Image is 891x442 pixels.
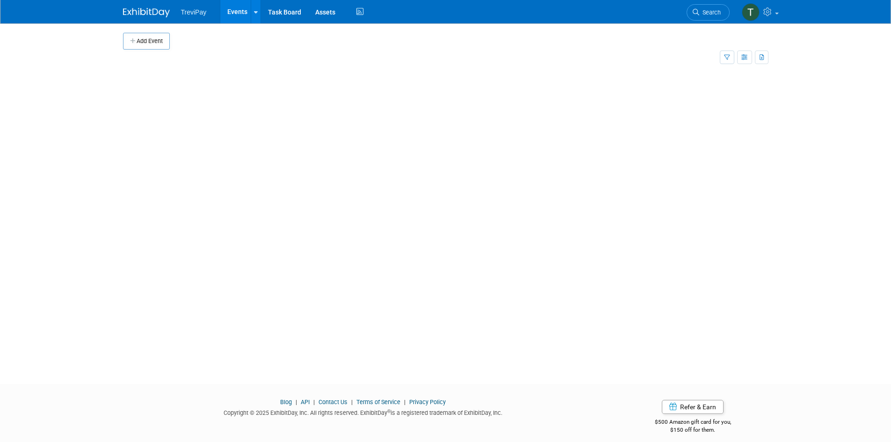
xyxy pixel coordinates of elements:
img: Tara DePaepe [742,3,760,21]
a: Contact Us [319,399,348,406]
span: | [402,399,408,406]
img: ExhibitDay [123,8,170,17]
div: $500 Amazon gift card for you, [617,412,768,434]
button: Add Event [123,33,170,50]
span: Search [699,9,721,16]
div: $150 off for them. [617,426,768,434]
a: Privacy Policy [409,399,446,406]
div: Copyright © 2025 ExhibitDay, Inc. All rights reserved. ExhibitDay is a registered trademark of Ex... [123,406,604,417]
span: | [349,399,355,406]
span: TreviPay [181,8,207,16]
a: API [301,399,310,406]
span: | [311,399,317,406]
a: Search [687,4,730,21]
sup: ® [387,409,391,414]
a: Refer & Earn [662,400,724,414]
span: | [293,399,299,406]
a: Terms of Service [356,399,400,406]
a: Blog [280,399,292,406]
